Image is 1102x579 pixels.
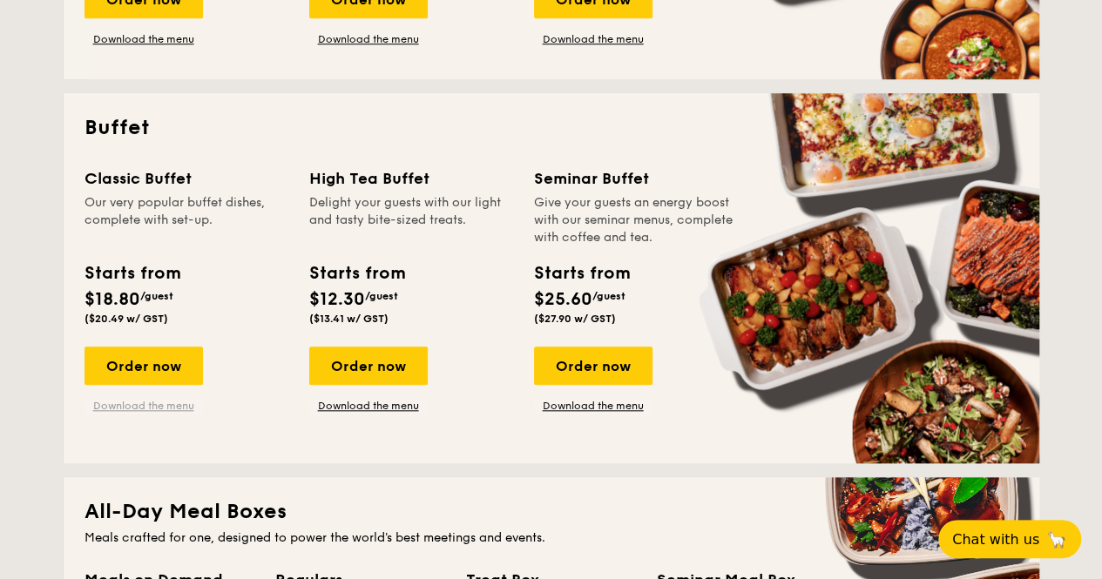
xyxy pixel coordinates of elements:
[85,194,288,246] div: Our very popular buffet dishes, complete with set-up.
[534,313,616,325] span: ($27.90 w/ GST)
[85,289,140,310] span: $18.80
[85,166,288,191] div: Classic Buffet
[952,531,1039,548] span: Chat with us
[309,194,513,246] div: Delight your guests with our light and tasty bite-sized treats.
[534,260,629,286] div: Starts from
[534,194,738,246] div: Give your guests an energy boost with our seminar menus, complete with coffee and tea.
[309,32,428,46] a: Download the menu
[309,260,404,286] div: Starts from
[85,399,203,413] a: Download the menu
[534,32,652,46] a: Download the menu
[534,347,652,385] div: Order now
[938,520,1081,558] button: Chat with us🦙
[365,290,398,302] span: /guest
[309,289,365,310] span: $12.30
[85,114,1018,142] h2: Buffet
[85,313,168,325] span: ($20.49 w/ GST)
[309,399,428,413] a: Download the menu
[85,260,179,286] div: Starts from
[85,32,203,46] a: Download the menu
[140,290,173,302] span: /guest
[534,166,738,191] div: Seminar Buffet
[85,529,1018,547] div: Meals crafted for one, designed to power the world's best meetings and events.
[309,313,389,325] span: ($13.41 w/ GST)
[534,399,652,413] a: Download the menu
[1046,529,1067,549] span: 🦙
[85,347,203,385] div: Order now
[309,347,428,385] div: Order now
[534,289,592,310] span: $25.60
[85,498,1018,526] h2: All-Day Meal Boxes
[592,290,625,302] span: /guest
[309,166,513,191] div: High Tea Buffet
